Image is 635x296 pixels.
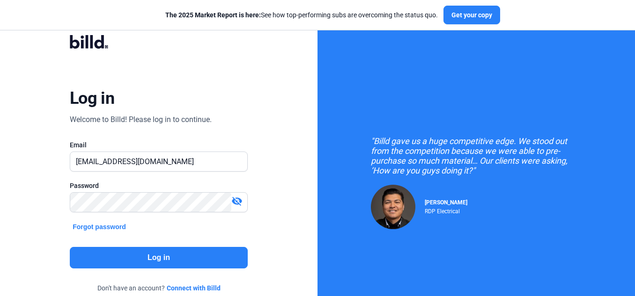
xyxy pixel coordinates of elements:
div: Log in [70,88,114,108]
div: See how top-performing subs are overcoming the status quo. [165,10,438,20]
div: Don't have an account? [70,283,248,293]
button: Get your copy [443,6,500,24]
a: Connect with Billd [167,283,221,293]
div: "Billd gave us a huge competitive edge. We stood out from the competition because we were able to... [371,136,582,175]
div: Password [70,181,248,190]
div: Welcome to Billd! Please log in to continue. [70,114,212,125]
button: Log in [70,247,248,268]
span: The 2025 Market Report is here: [165,11,261,19]
span: [PERSON_NAME] [425,199,467,206]
div: RDP Electrical [425,206,467,215]
div: Email [70,140,248,150]
button: Forgot password [70,222,129,232]
mat-icon: visibility_off [231,195,243,207]
img: Raul Pacheco [371,185,415,229]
